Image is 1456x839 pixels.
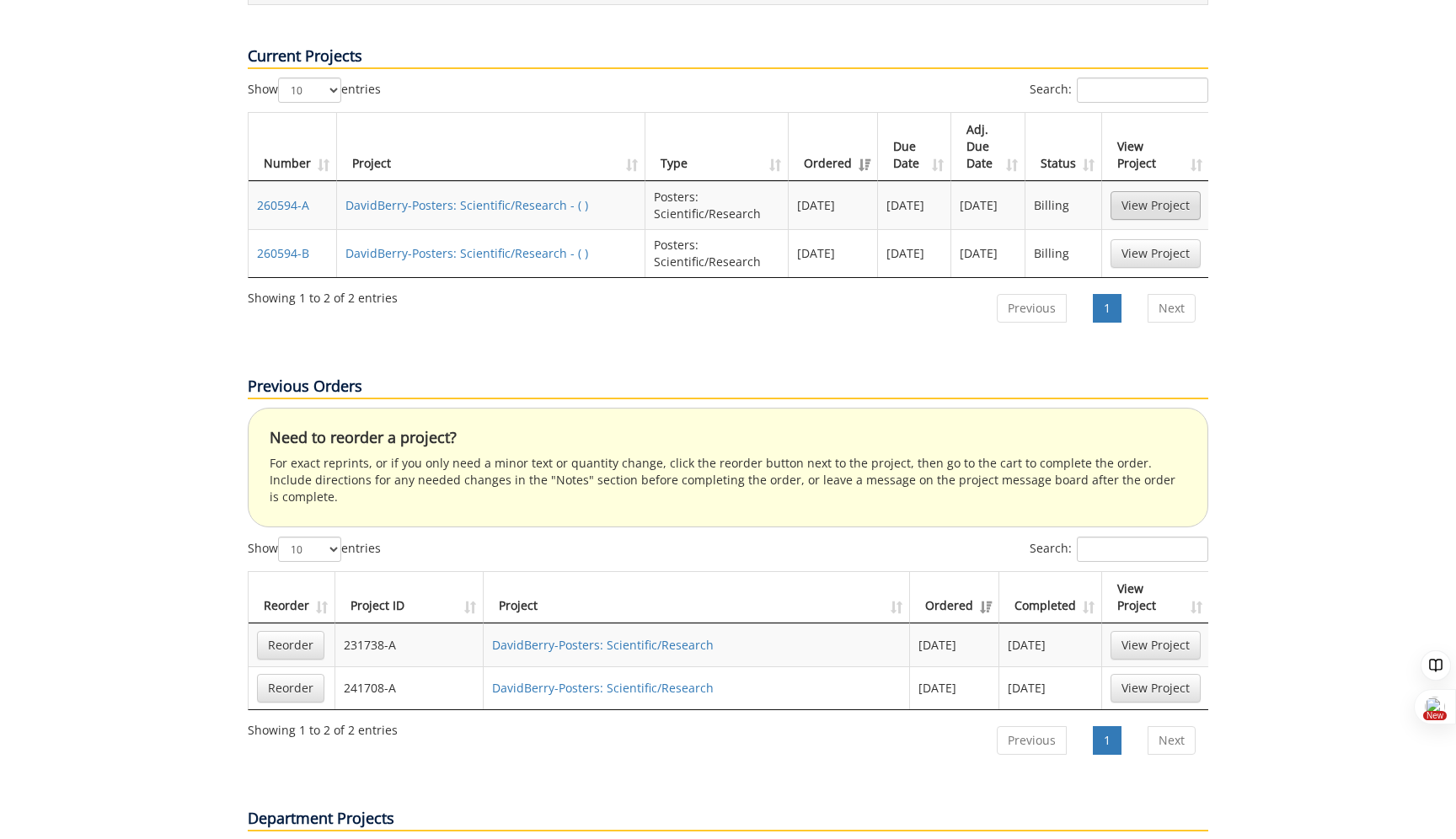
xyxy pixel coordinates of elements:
[999,666,1102,709] td: [DATE]
[910,666,999,709] td: [DATE]
[484,572,910,623] th: Project: activate to sort column ascending
[248,376,1208,399] p: Previous Orders
[1102,113,1209,181] th: View Project: activate to sort column ascending
[249,572,335,623] th: Reorder: activate to sort column ascending
[492,680,714,696] a: DavidBerry-Posters: Scientific/Research
[1148,294,1196,323] a: Next
[878,181,952,229] td: [DATE]
[1025,181,1102,229] td: Billing
[335,572,484,623] th: Project ID: activate to sort column ascending
[789,181,878,229] td: [DATE]
[257,245,309,261] a: 260594-B
[878,113,952,181] th: Due Date: activate to sort column ascending
[1030,77,1208,103] label: Search:
[999,572,1102,623] th: Completed: activate to sort column ascending
[951,181,1025,229] td: [DATE]
[1025,113,1102,181] th: Status: activate to sort column ascending
[645,181,789,229] td: Posters: Scientific/Research
[248,77,381,103] label: Show entries
[249,113,337,181] th: Number: activate to sort column ascending
[257,197,309,213] a: 260594-A
[789,229,878,277] td: [DATE]
[1102,572,1209,623] th: View Project: activate to sort column ascending
[335,623,484,666] td: 231738-A
[1093,726,1121,755] a: 1
[248,283,398,307] div: Showing 1 to 2 of 2 entries
[248,537,381,562] label: Show entries
[1030,537,1208,562] label: Search:
[1077,537,1208,562] input: Search:
[345,197,588,213] a: DavidBerry-Posters: Scientific/Research - ( )
[951,229,1025,277] td: [DATE]
[1148,726,1196,755] a: Next
[1025,229,1102,277] td: Billing
[910,572,999,623] th: Ordered: activate to sort column ascending
[1111,674,1201,703] a: View Project
[335,666,484,709] td: 241708-A
[1093,294,1121,323] a: 1
[257,631,324,660] a: Reorder
[257,674,324,703] a: Reorder
[999,623,1102,666] td: [DATE]
[951,113,1025,181] th: Adj. Due Date: activate to sort column ascending
[278,537,341,562] select: Showentries
[248,45,1208,69] p: Current Projects
[270,455,1186,505] p: For exact reprints, or if you only need a minor text or quantity change, click the reorder button...
[1111,191,1201,220] a: View Project
[270,430,1186,446] h4: Need to reorder a project?
[997,726,1067,755] a: Previous
[910,623,999,666] td: [DATE]
[492,637,714,653] a: DavidBerry-Posters: Scientific/Research
[789,113,878,181] th: Ordered: activate to sort column ascending
[337,113,645,181] th: Project: activate to sort column ascending
[1111,239,1201,268] a: View Project
[1077,77,1208,103] input: Search:
[345,245,588,261] a: DavidBerry-Posters: Scientific/Research - ( )
[248,715,398,739] div: Showing 1 to 2 of 2 entries
[1111,631,1201,660] a: View Project
[878,229,952,277] td: [DATE]
[997,294,1067,323] a: Previous
[645,113,789,181] th: Type: activate to sort column ascending
[645,229,789,277] td: Posters: Scientific/Research
[248,808,1208,831] p: Department Projects
[278,77,341,103] select: Showentries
